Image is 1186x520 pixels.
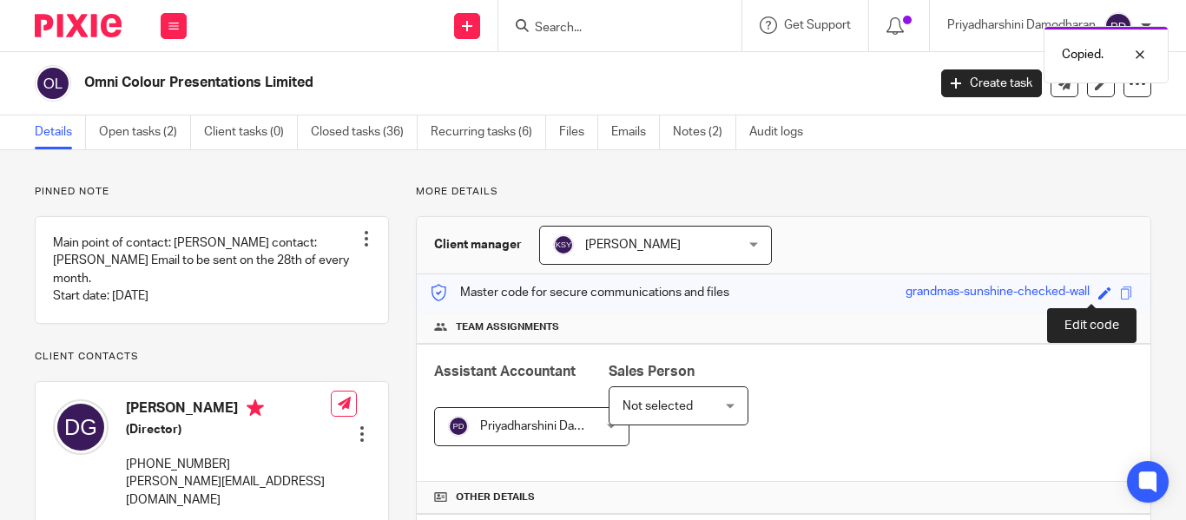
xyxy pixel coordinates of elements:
[673,115,736,149] a: Notes (2)
[480,420,629,432] span: Priyadharshini Damodharan
[99,115,191,149] a: Open tasks (2)
[1104,12,1132,40] img: svg%3E
[416,185,1151,199] p: More details
[941,69,1042,97] a: Create task
[126,473,331,509] p: [PERSON_NAME][EMAIL_ADDRESS][DOMAIN_NAME]
[311,115,418,149] a: Closed tasks (36)
[204,115,298,149] a: Client tasks (0)
[1062,46,1104,63] p: Copied.
[456,320,559,334] span: Team assignments
[749,115,816,149] a: Audit logs
[35,185,389,199] p: Pinned note
[53,399,109,455] img: svg%3E
[35,115,86,149] a: Details
[430,284,729,301] p: Master code for secure communications and files
[553,234,574,255] img: svg%3E
[456,490,535,504] span: Other details
[533,21,689,36] input: Search
[431,115,546,149] a: Recurring tasks (6)
[35,14,122,37] img: Pixie
[126,456,331,473] p: [PHONE_NUMBER]
[611,115,660,149] a: Emails
[434,365,576,378] span: Assistant Accountant
[434,236,522,253] h3: Client manager
[126,421,331,438] h5: (Director)
[906,283,1090,303] div: grandmas-sunshine-checked-wall
[35,350,389,364] p: Client contacts
[84,74,749,92] h2: Omni Colour Presentations Limited
[559,115,598,149] a: Files
[585,239,681,251] span: [PERSON_NAME]
[623,400,693,412] span: Not selected
[247,399,264,417] i: Primary
[126,399,331,421] h4: [PERSON_NAME]
[35,65,71,102] img: svg%3E
[609,365,695,378] span: Sales Person
[448,416,469,437] img: svg%3E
